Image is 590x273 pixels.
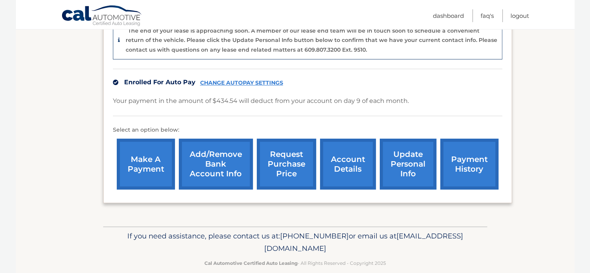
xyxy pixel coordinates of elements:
[204,260,298,266] strong: Cal Automotive Certified Auto Leasing
[124,78,196,86] span: Enrolled For Auto Pay
[113,80,118,85] img: check.svg
[113,96,409,106] p: Your payment in the amount of $434.54 will deduct from your account on day 9 of each month.
[433,9,464,22] a: Dashboard
[108,230,482,255] p: If you need assistance, please contact us at: or email us at
[108,259,482,267] p: - All Rights Reserved - Copyright 2025
[126,27,497,53] p: The end of your lease is approaching soon. A member of our lease end team will be in touch soon t...
[440,139,498,190] a: payment history
[264,231,463,253] span: [EMAIL_ADDRESS][DOMAIN_NAME]
[510,9,529,22] a: Logout
[179,139,253,190] a: Add/Remove bank account info
[117,139,175,190] a: make a payment
[280,231,349,240] span: [PHONE_NUMBER]
[320,139,376,190] a: account details
[380,139,436,190] a: update personal info
[113,125,502,135] p: Select an option below:
[200,80,283,86] a: CHANGE AUTOPAY SETTINGS
[481,9,494,22] a: FAQ's
[257,139,316,190] a: request purchase price
[61,5,143,28] a: Cal Automotive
